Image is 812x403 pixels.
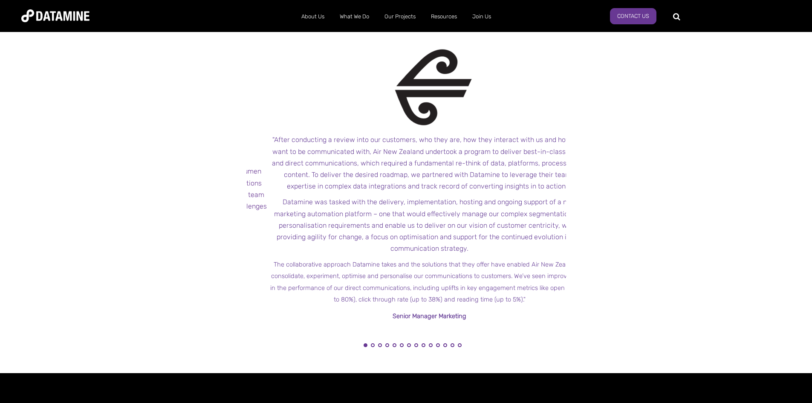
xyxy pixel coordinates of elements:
button: 4 [385,343,389,347]
button: 11 [436,343,440,347]
button: 2 [371,343,375,347]
img: Air New Zealand [382,45,477,130]
button: 8 [414,343,418,347]
a: Contact Us [610,8,656,24]
span: After conducting a review into our customers, who they are, how they interact with us and how the... [272,136,587,190]
button: 1 [364,343,367,347]
button: 6 [400,343,404,347]
a: Resources [423,6,465,28]
a: Join Us [465,6,499,28]
span: Datamine was tasked with the delivery, implementation, hosting and ongoing support of a new marke... [274,198,585,252]
a: About Us [294,6,332,28]
span: " [272,136,274,144]
span: The collaborative approach Datamine takes and the solutions that they offer have enabled Air New ... [270,261,589,303]
span: Senior Manager Marketing [393,312,466,320]
button: 13 [451,343,454,347]
button: 10 [429,343,433,347]
a: What We Do [332,6,377,28]
a: Our Projects [377,6,423,28]
button: 3 [378,343,382,347]
img: Datamine [21,9,90,22]
button: 14 [458,343,462,347]
button: 5 [393,343,396,347]
button: 12 [443,343,447,347]
button: 7 [407,343,411,347]
button: 9 [422,343,425,347]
